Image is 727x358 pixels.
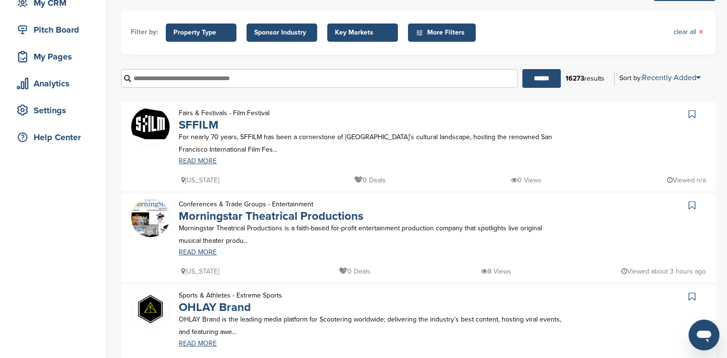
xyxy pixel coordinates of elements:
p: OHLAY Brand is the leading media platform for Scootering worldwide; delivering the industry’s bes... [179,313,562,337]
img: Ohlay symbol favicon [131,290,170,328]
a: READ MORE [179,249,562,256]
div: Help Center [14,129,96,146]
span: × [699,27,703,37]
p: 8 Views [481,265,511,277]
p: Fairs & Festivals - Film Festival [179,107,270,119]
p: Viewed n/a [667,174,706,186]
p: 0 Views [511,174,542,186]
span: Key Markets [335,27,390,38]
a: Help Center [10,126,96,148]
a: READ MORE [179,158,562,165]
img: 2025sffilm solidlogo black [131,108,170,139]
span: Sponsor Industry [254,27,309,38]
div: results [561,71,609,87]
a: My Pages [10,46,96,68]
b: 16273 [566,74,584,83]
p: [US_STATE] [181,265,219,277]
img: Morningstar theatrical productions logo ad [131,199,170,237]
p: 0 Deals [354,174,386,186]
p: Sports & Athletes - Extreme Sports [179,289,282,301]
li: Filter by: [131,27,158,37]
iframe: Button to launch messaging window [689,320,719,350]
a: SFFILM [179,118,219,132]
div: Sort by: [619,74,701,82]
p: Viewed about 3 hours ago [621,265,706,277]
a: Pitch Board [10,19,96,41]
a: READ MORE [179,340,562,347]
span: Property Type [173,27,229,38]
a: clear all× [674,27,703,37]
div: Settings [14,102,96,119]
p: 0 Deals [339,265,370,277]
div: Analytics [14,75,96,92]
p: Morningstar Theatrical Productions is a faith-based for-profit entertainment production company t... [179,222,562,246]
span: More Filters [416,27,471,38]
p: For nearly 70 years, SFFILM has been a cornerstone of [GEOGRAPHIC_DATA]’s cultural landscape, hos... [179,131,562,155]
a: Analytics [10,72,96,95]
a: Recently Added [642,73,701,83]
div: Pitch Board [14,21,96,38]
a: OHLAY Brand [179,300,251,314]
p: Conferences & Trade Groups - Entertainment [179,198,363,210]
p: [US_STATE] [181,174,219,186]
a: Settings [10,99,96,121]
div: My Pages [14,48,96,65]
a: Morningstar Theatrical Productions [179,209,363,223]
